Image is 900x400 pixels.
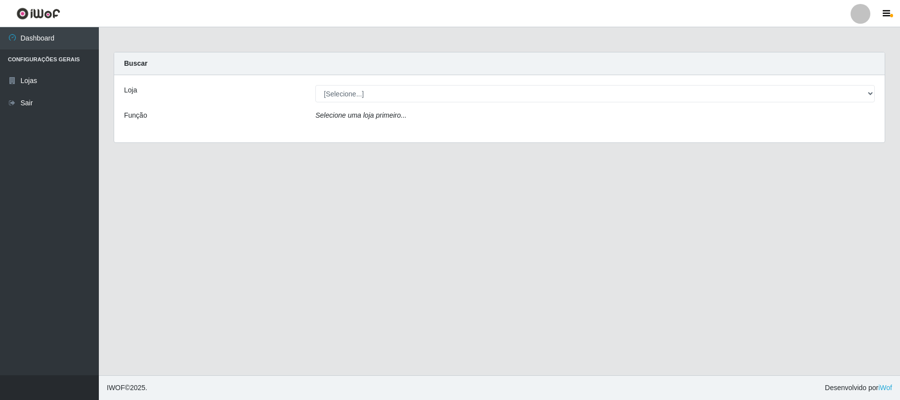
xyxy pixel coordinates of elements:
[124,59,147,67] strong: Buscar
[16,7,60,20] img: CoreUI Logo
[315,111,406,119] i: Selecione uma loja primeiro...
[124,85,137,95] label: Loja
[825,383,892,393] span: Desenvolvido por
[107,384,125,392] span: IWOF
[107,383,147,393] span: © 2025 .
[124,110,147,121] label: Função
[878,384,892,392] a: iWof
